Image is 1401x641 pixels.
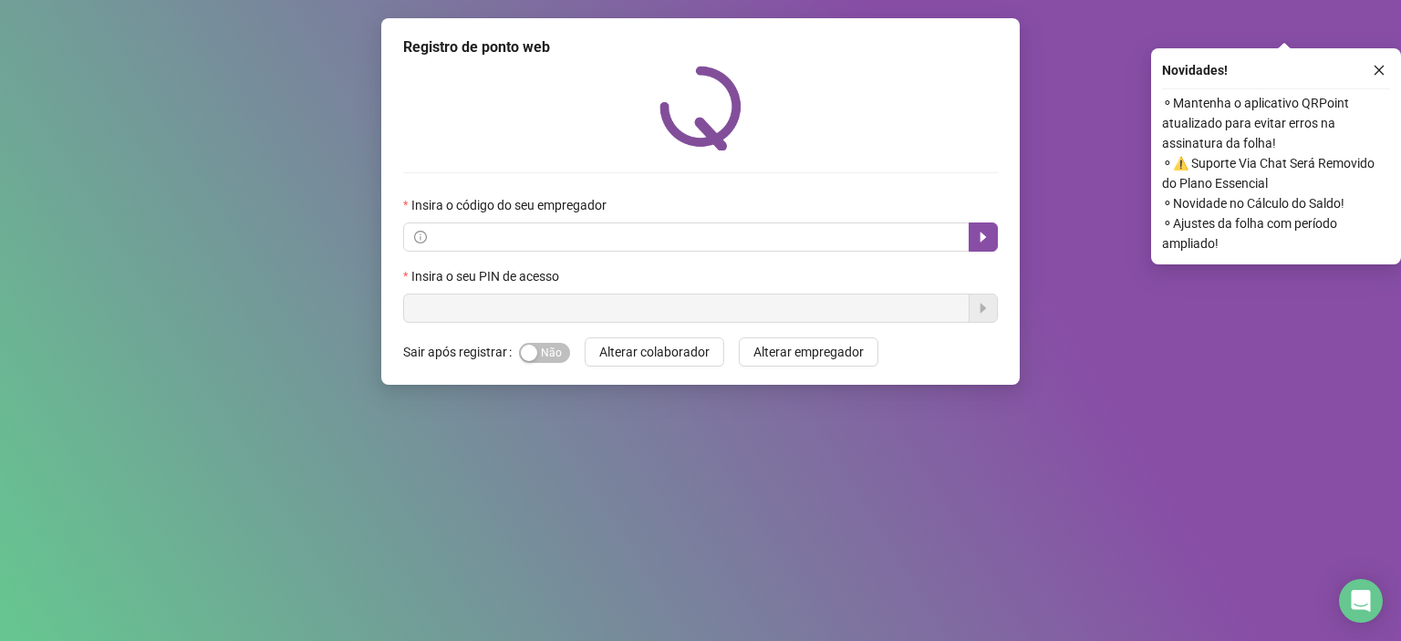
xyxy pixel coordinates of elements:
span: ⚬ Mantenha o aplicativo QRPoint atualizado para evitar erros na assinatura da folha! [1162,93,1390,153]
div: Registro de ponto web [403,36,998,58]
span: info-circle [414,231,427,243]
div: Open Intercom Messenger [1339,579,1383,623]
button: Alterar empregador [739,337,878,367]
button: Alterar colaborador [585,337,724,367]
span: Alterar empregador [753,342,864,362]
span: ⚬ Novidade no Cálculo do Saldo! [1162,193,1390,213]
img: QRPoint [659,66,742,150]
span: close [1373,64,1385,77]
span: ⚬ Ajustes da folha com período ampliado! [1162,213,1390,253]
span: caret-right [976,230,991,244]
span: ⚬ ⚠️ Suporte Via Chat Será Removido do Plano Essencial [1162,153,1390,193]
label: Insira o seu PIN de acesso [403,266,571,286]
span: Alterar colaborador [599,342,710,362]
label: Sair após registrar [403,337,519,367]
span: Novidades ! [1162,60,1228,80]
label: Insira o código do seu empregador [403,195,618,215]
